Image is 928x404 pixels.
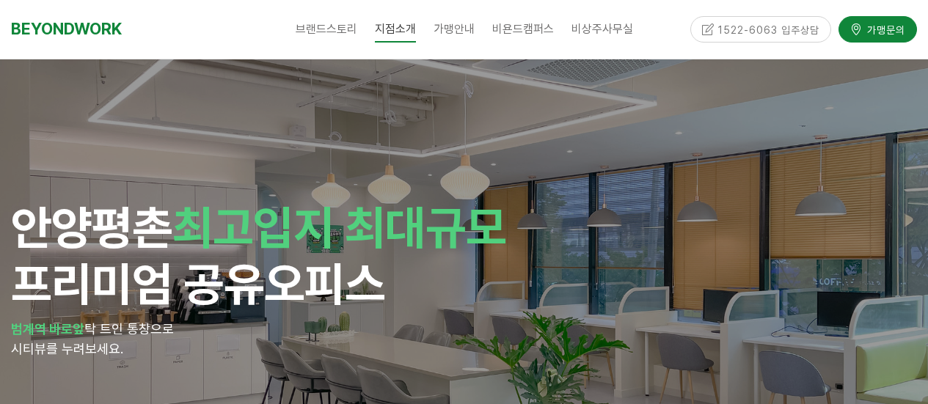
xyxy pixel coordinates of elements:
[425,11,483,48] a: 가맹안내
[172,199,506,255] span: 최고입지 최대규모
[296,22,357,36] span: 브랜드스토리
[11,199,506,312] span: 안양 프리미엄 공유오피스
[11,15,122,43] a: BEYONDWORK
[483,11,563,48] a: 비욘드캠퍼스
[863,22,905,37] span: 가맹문의
[492,22,554,36] span: 비욘드캠퍼스
[563,11,642,48] a: 비상주사무실
[375,15,416,43] span: 지점소개
[92,199,172,255] span: 평촌
[11,341,123,356] span: 시티뷰를 누려보세요.
[839,16,917,42] a: 가맹문의
[287,11,366,48] a: 브랜드스토리
[84,321,174,337] span: 탁 트인 통창으로
[571,22,633,36] span: 비상주사무실
[434,22,475,36] span: 가맹안내
[11,321,84,337] strong: 범계역 바로앞
[366,11,425,48] a: 지점소개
